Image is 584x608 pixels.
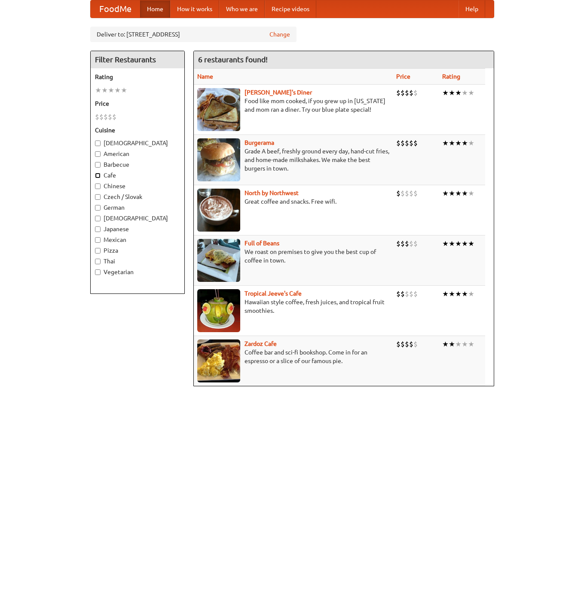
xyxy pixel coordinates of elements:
[95,173,101,178] input: Cafe
[409,289,413,299] li: $
[197,289,240,332] img: jeeves.jpg
[442,73,460,80] a: Rating
[449,189,455,198] li: ★
[95,225,180,233] label: Japanese
[468,189,474,198] li: ★
[401,88,405,98] li: $
[95,99,180,108] h5: Price
[95,160,180,169] label: Barbecue
[95,269,101,275] input: Vegetarian
[442,88,449,98] li: ★
[95,235,180,244] label: Mexican
[401,289,405,299] li: $
[95,73,180,81] h5: Rating
[91,0,140,18] a: FoodMe
[449,88,455,98] li: ★
[112,112,116,122] li: $
[219,0,265,18] a: Who we are
[462,289,468,299] li: ★
[401,138,405,148] li: $
[197,197,389,206] p: Great coffee and snacks. Free wifi.
[462,88,468,98] li: ★
[95,194,101,200] input: Czech / Slovak
[442,289,449,299] li: ★
[95,248,101,254] input: Pizza
[95,183,101,189] input: Chinese
[413,239,418,248] li: $
[198,55,268,64] ng-pluralize: 6 restaurants found!
[114,86,121,95] li: ★
[108,112,112,122] li: $
[401,189,405,198] li: $
[95,226,101,232] input: Japanese
[455,138,462,148] li: ★
[449,289,455,299] li: ★
[245,89,312,96] a: [PERSON_NAME]'s Diner
[409,339,413,349] li: $
[95,162,101,168] input: Barbecue
[449,239,455,248] li: ★
[409,88,413,98] li: $
[405,289,409,299] li: $
[468,339,474,349] li: ★
[409,239,413,248] li: $
[197,348,389,365] p: Coffee bar and sci-fi bookshop. Come in for an espresso or a slice of our famous pie.
[468,289,474,299] li: ★
[245,290,302,297] a: Tropical Jeeve's Cafe
[90,27,297,42] div: Deliver to: [STREET_ADDRESS]
[455,289,462,299] li: ★
[396,73,410,80] a: Price
[197,298,389,315] p: Hawaiian style coffee, fresh juices, and tropical fruit smoothies.
[121,86,127,95] li: ★
[413,189,418,198] li: $
[449,138,455,148] li: ★
[170,0,219,18] a: How it works
[95,259,101,264] input: Thai
[405,138,409,148] li: $
[95,268,180,276] label: Vegetarian
[140,0,170,18] a: Home
[413,289,418,299] li: $
[396,239,401,248] li: $
[449,339,455,349] li: ★
[442,239,449,248] li: ★
[95,203,180,212] label: German
[396,138,401,148] li: $
[197,247,389,265] p: We roast on premises to give you the best cup of coffee in town.
[396,189,401,198] li: $
[442,189,449,198] li: ★
[197,239,240,282] img: beans.jpg
[245,340,277,347] b: Zardoz Cafe
[455,88,462,98] li: ★
[95,237,101,243] input: Mexican
[455,339,462,349] li: ★
[245,189,299,196] a: North by Northwest
[413,88,418,98] li: $
[409,189,413,198] li: $
[245,240,279,247] a: Full of Beans
[468,138,474,148] li: ★
[95,246,180,255] label: Pizza
[91,51,184,68] h4: Filter Restaurants
[197,189,240,232] img: north.jpg
[95,214,180,223] label: [DEMOGRAPHIC_DATA]
[104,112,108,122] li: $
[95,205,101,211] input: German
[197,147,389,173] p: Grade A beef, freshly ground every day, hand-cut fries, and home-made milkshakes. We make the bes...
[396,339,401,349] li: $
[197,339,240,382] img: zardoz.jpg
[462,239,468,248] li: ★
[265,0,316,18] a: Recipe videos
[455,239,462,248] li: ★
[459,0,485,18] a: Help
[462,189,468,198] li: ★
[95,150,180,158] label: American
[462,138,468,148] li: ★
[401,339,405,349] li: $
[468,88,474,98] li: ★
[405,239,409,248] li: $
[99,112,104,122] li: $
[101,86,108,95] li: ★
